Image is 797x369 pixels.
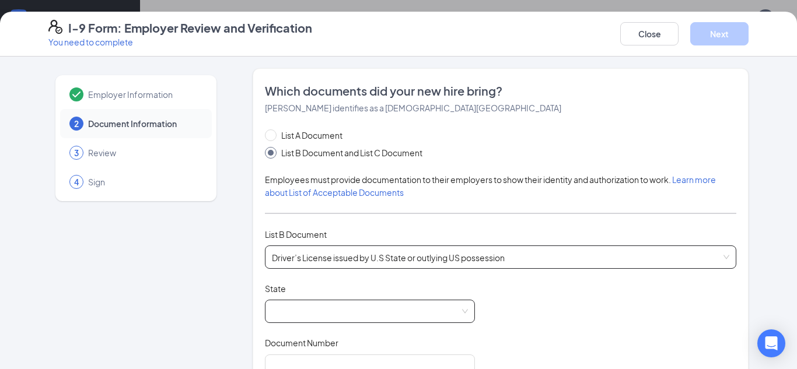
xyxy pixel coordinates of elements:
[277,146,427,159] span: List B Document and List C Document
[265,83,736,99] span: Which documents did your new hire bring?
[74,118,79,129] span: 2
[69,87,83,101] svg: Checkmark
[88,118,200,129] span: Document Information
[277,129,347,142] span: List A Document
[88,89,200,100] span: Employer Information
[690,22,749,45] button: Next
[265,337,338,349] span: Document Number
[74,147,79,159] span: 3
[74,176,79,188] span: 4
[48,20,62,34] svg: FormI9EVerifyIcon
[88,147,200,159] span: Review
[757,329,785,357] div: Open Intercom Messenger
[48,36,312,48] p: You need to complete
[88,176,200,188] span: Sign
[620,22,679,45] button: Close
[265,229,327,240] span: List B Document
[272,246,729,268] span: Driver’s License issued by U.S State or outlying US possession
[265,174,716,198] span: Employees must provide documentation to their employers to show their identity and authorization ...
[68,20,312,36] h4: I-9 Form: Employer Review and Verification
[265,283,286,294] span: State
[265,103,561,113] span: [PERSON_NAME] identifies as a [DEMOGRAPHIC_DATA][GEOGRAPHIC_DATA]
